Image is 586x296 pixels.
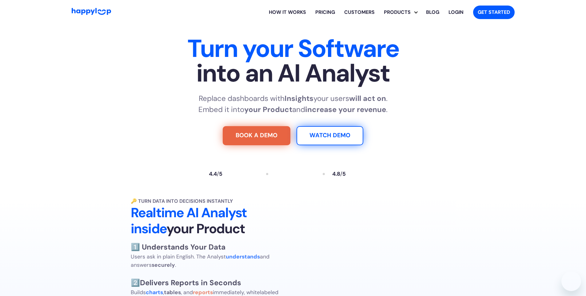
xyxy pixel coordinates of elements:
[101,61,485,86] span: into an AI Analyst
[226,253,260,260] strong: understands
[131,242,225,252] strong: 1️⃣ Understands Your Data
[140,278,241,287] strong: Delivers Reports in Seconds
[217,170,219,177] span: /
[131,205,287,237] h2: Realtime AI Analyst inside
[244,105,292,114] strong: your Product
[305,105,386,114] strong: increase your revenue
[193,289,213,296] strong: reports
[379,9,415,16] div: PRODUCTS
[209,171,259,177] a: Read reviews about HappyLoop on Trustpilot
[332,171,346,177] div: 4.8 5
[311,2,340,22] a: View HappyLoop pricing plans
[332,171,377,177] a: Read reviews about HappyLoop on Capterra
[131,253,269,268] span: Users ask in plain English. The Analyst and answers .
[72,8,111,17] a: Go to Home Page
[340,170,342,177] span: /
[349,94,386,103] strong: will act on
[561,271,581,291] iframe: Button to launch messaging window
[209,171,222,177] div: 4.4 5
[101,36,485,86] h1: Turn your Software
[152,262,175,268] strong: securely
[131,278,241,287] span: 2️⃣
[264,2,311,22] a: Learn how HappyLoop works
[379,2,421,22] div: Explore HappyLoop use cases
[444,2,468,22] a: Log in to your HappyLoop account
[384,2,421,22] div: PRODUCTS
[276,170,316,178] a: Read reviews about HappyLoop on Tekpon
[473,6,515,19] a: Get started with HappyLoop
[340,2,379,22] a: Learn how HappyLoop works
[297,126,363,145] a: Watch Demo
[198,93,388,115] p: Replace dashboards with your users . Embed it into and .
[166,220,245,237] span: your Product
[421,2,444,22] a: Visit the HappyLoop blog for insights
[285,94,313,103] strong: Insights
[131,198,233,204] strong: 🔑 Turn Data into Decisions Instantly
[164,289,181,296] strong: tables
[223,126,290,145] a: Try For Free
[72,8,111,15] img: HappyLoop Logo
[146,289,163,296] strong: charts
